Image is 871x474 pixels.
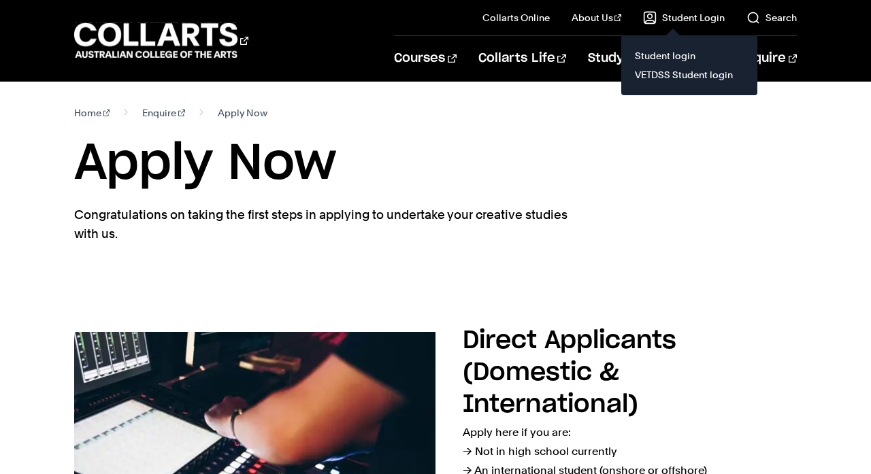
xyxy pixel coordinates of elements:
[142,103,185,122] a: Enquire
[463,328,676,417] h2: Direct Applicants (Domestic & International)
[738,36,797,81] a: Enquire
[74,133,797,194] h1: Apply Now
[482,11,550,24] a: Collarts Online
[632,46,746,65] a: Student login
[218,103,267,122] span: Apply Now
[394,36,456,81] a: Courses
[74,103,110,122] a: Home
[588,36,716,81] a: Study Information
[74,21,248,60] div: Go to homepage
[74,205,571,243] p: Congratulations on taking the first steps in applying to undertake your creative studies with us.
[746,11,797,24] a: Search
[478,36,566,81] a: Collarts Life
[632,65,746,84] a: VETDSS Student login
[572,11,622,24] a: About Us
[643,11,725,24] a: Student Login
